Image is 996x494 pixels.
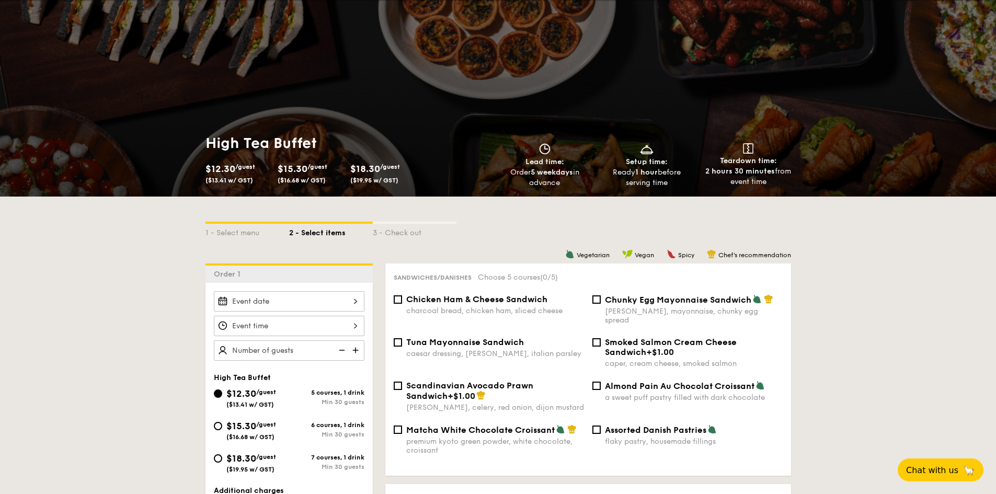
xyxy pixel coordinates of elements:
img: icon-chef-hat.a58ddaea.svg [707,249,716,259]
input: Scandinavian Avocado Prawn Sandwich+$1.00[PERSON_NAME], celery, red onion, dijon mustard [394,382,402,390]
img: icon-add.58712e84.svg [349,340,364,360]
img: icon-vegetarian.fe4039eb.svg [565,249,575,259]
div: flaky pastry, housemade fillings [605,437,783,446]
input: Tuna Mayonnaise Sandwichcaesar dressing, [PERSON_NAME], italian parsley [394,338,402,347]
span: +$1.00 [646,347,674,357]
div: 7 courses, 1 drink [289,454,364,461]
span: $12.30 [226,388,256,399]
span: Chat with us [906,465,958,475]
span: Chunky Egg Mayonnaise Sandwich [605,295,751,305]
span: 🦙 [963,464,975,476]
img: icon-chef-hat.a58ddaea.svg [476,390,486,400]
div: caper, cream cheese, smoked salmon [605,359,783,368]
span: /guest [256,453,276,461]
strong: 2 hours 30 minutes [705,167,775,176]
div: from event time [702,166,795,187]
input: Number of guests [214,340,364,361]
input: Assorted Danish Pastriesflaky pastry, housemade fillings [592,426,601,434]
div: Ready before serving time [600,167,693,188]
div: Min 30 guests [289,398,364,406]
img: icon-vegetarian.fe4039eb.svg [707,424,717,434]
span: ($19.95 w/ GST) [226,466,274,473]
input: Event date [214,291,364,312]
span: Setup time: [626,157,668,166]
div: caesar dressing, [PERSON_NAME], italian parsley [406,349,584,358]
span: $18.30 [226,453,256,464]
div: charcoal bread, chicken ham, sliced cheese [406,306,584,315]
img: icon-dish.430c3a2e.svg [639,143,655,155]
input: Matcha White Chocolate Croissantpremium kyoto green powder, white chocolate, croissant [394,426,402,434]
span: Chicken Ham & Cheese Sandwich [406,294,547,304]
span: (0/5) [540,273,558,282]
span: /guest [380,163,400,170]
img: icon-spicy.37a8142b.svg [667,249,676,259]
span: Order 1 [214,270,245,279]
span: $12.30 [205,163,235,175]
div: Min 30 guests [289,431,364,438]
img: icon-clock.2db775ea.svg [537,143,553,155]
input: Event time [214,316,364,336]
img: icon-vegetarian.fe4039eb.svg [755,381,765,390]
span: /guest [235,163,255,170]
span: $18.30 [350,163,380,175]
input: Chunky Egg Mayonnaise Sandwich[PERSON_NAME], mayonnaise, chunky egg spread [592,295,601,304]
span: $15.30 [278,163,307,175]
span: Vegetarian [577,251,610,259]
span: Vegan [635,251,654,259]
strong: 1 hour [635,168,658,177]
img: icon-reduce.1d2dbef1.svg [333,340,349,360]
span: Lead time: [525,157,564,166]
span: +$1.00 [448,391,475,401]
div: 5 courses, 1 drink [289,389,364,396]
div: premium kyoto green powder, white chocolate, croissant [406,437,584,455]
div: a sweet puff pastry filled with dark chocolate [605,393,783,402]
span: /guest [256,421,276,428]
span: Assorted Danish Pastries [605,425,706,435]
span: /guest [256,388,276,396]
span: Choose 5 courses [478,273,558,282]
span: Spicy [678,251,694,259]
div: 6 courses, 1 drink [289,421,364,429]
span: Teardown time: [720,156,777,165]
span: $15.30 [226,420,256,432]
img: icon-teardown.65201eee.svg [743,143,753,154]
img: icon-chef-hat.a58ddaea.svg [567,424,577,434]
div: 2 - Select items [289,224,373,238]
input: Chicken Ham & Cheese Sandwichcharcoal bread, chicken ham, sliced cheese [394,295,402,304]
div: [PERSON_NAME], celery, red onion, dijon mustard [406,403,584,412]
input: $18.30/guest($19.95 w/ GST)7 courses, 1 drinkMin 30 guests [214,454,222,463]
input: $15.30/guest($16.68 w/ GST)6 courses, 1 drinkMin 30 guests [214,422,222,430]
span: Tuna Mayonnaise Sandwich [406,337,524,347]
strong: 5 weekdays [531,168,573,177]
img: icon-chef-hat.a58ddaea.svg [764,294,773,304]
span: ($13.41 w/ GST) [205,177,253,184]
img: icon-vegetarian.fe4039eb.svg [752,294,762,304]
div: Min 30 guests [289,463,364,470]
span: ($16.68 w/ GST) [278,177,326,184]
span: /guest [307,163,327,170]
input: $12.30/guest($13.41 w/ GST)5 courses, 1 drinkMin 30 guests [214,389,222,398]
span: Sandwiches/Danishes [394,274,472,281]
span: Chef's recommendation [718,251,791,259]
input: Almond Pain Au Chocolat Croissanta sweet puff pastry filled with dark chocolate [592,382,601,390]
div: Order in advance [498,167,592,188]
div: 3 - Check out [373,224,456,238]
span: Smoked Salmon Cream Cheese Sandwich [605,337,737,357]
span: Matcha White Chocolate Croissant [406,425,555,435]
span: High Tea Buffet [214,373,271,382]
span: ($16.68 w/ GST) [226,433,274,441]
div: 1 - Select menu [205,224,289,238]
img: icon-vegetarian.fe4039eb.svg [556,424,565,434]
input: Smoked Salmon Cream Cheese Sandwich+$1.00caper, cream cheese, smoked salmon [592,338,601,347]
span: ($13.41 w/ GST) [226,401,274,408]
button: Chat with us🦙 [898,458,983,481]
img: icon-vegan.f8ff3823.svg [622,249,633,259]
span: Almond Pain Au Chocolat Croissant [605,381,754,391]
span: ($19.95 w/ GST) [350,177,398,184]
span: Scandinavian Avocado Prawn Sandwich [406,381,533,401]
div: [PERSON_NAME], mayonnaise, chunky egg spread [605,307,783,325]
h1: High Tea Buffet [205,134,494,153]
